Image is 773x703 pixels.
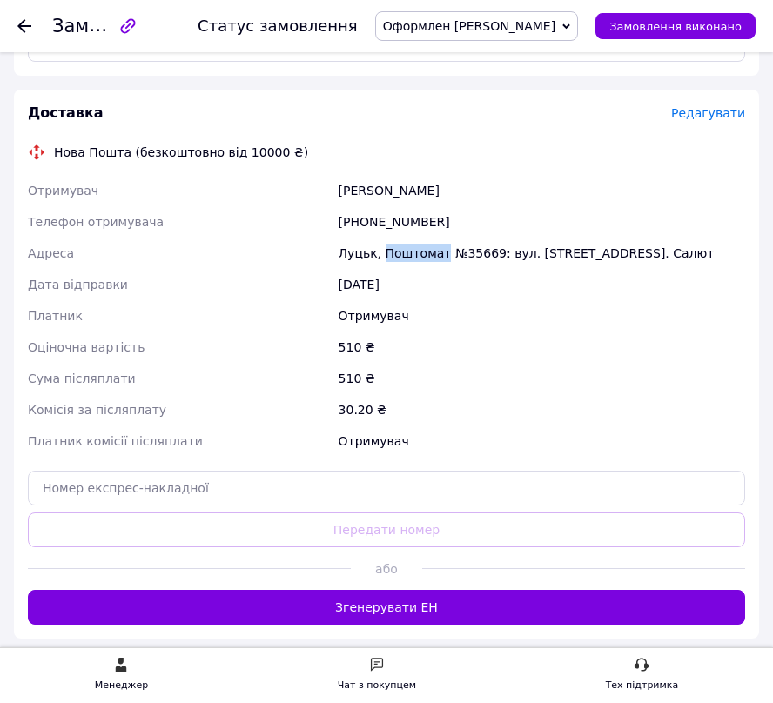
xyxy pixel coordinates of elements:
[28,184,98,198] span: Отримувач
[28,309,83,323] span: Платник
[95,677,148,694] div: Менеджер
[609,20,742,33] span: Замовлення виконано
[351,560,422,578] span: або
[52,16,169,37] span: Замовлення
[335,331,749,363] div: 510 ₴
[28,403,166,417] span: Комісія за післяплату
[28,372,136,385] span: Сума післяплати
[335,300,749,331] div: Отримувач
[28,278,128,291] span: Дата відправки
[606,677,679,694] div: Тех підтримка
[28,340,145,354] span: Оціночна вартість
[335,238,749,269] div: Луцьк, Поштомат №35669: вул. [STREET_ADDRESS]. Салют
[28,246,74,260] span: Адреса
[335,175,749,206] div: [PERSON_NAME]
[671,106,745,120] span: Редагувати
[17,17,31,35] div: Повернутися назад
[28,590,745,625] button: Згенерувати ЕН
[50,144,313,161] div: Нова Пошта (безкоштовно від 10000 ₴)
[335,394,749,425] div: 30.20 ₴
[335,269,749,300] div: [DATE]
[338,677,416,694] div: Чат з покупцем
[595,13,756,39] button: Замовлення виконано
[335,206,749,238] div: [PHONE_NUMBER]
[198,17,358,35] div: Статус замовлення
[28,215,164,229] span: Телефон отримувача
[28,471,745,505] input: Номер експрес-накладної
[383,19,555,33] span: Оформлен [PERSON_NAME]
[335,363,749,394] div: 510 ₴
[28,434,203,448] span: Платник комісії післяплати
[335,425,749,457] div: Отримувач
[28,104,104,121] span: Доставка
